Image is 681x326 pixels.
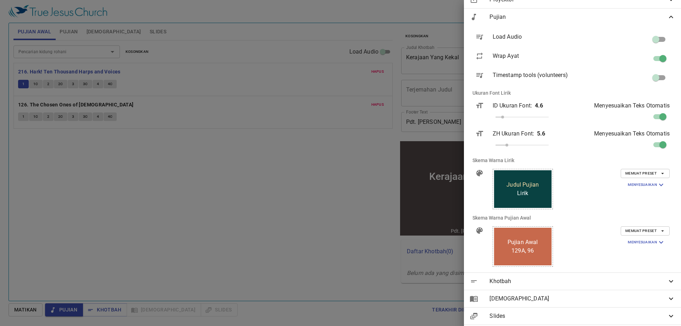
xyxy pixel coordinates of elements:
button: Memuat Preset [621,226,670,236]
div: Pdt. [PERSON_NAME] [52,89,101,94]
span: Slides [489,312,667,320]
li: 359 [176,53,189,62]
span: Menyesuaikan [628,181,665,189]
div: Slides [464,308,681,325]
p: ID Ukuran Font : [493,101,532,110]
span: Menyesuaikan [628,238,665,247]
span: [DEMOGRAPHIC_DATA] [489,294,667,303]
span: Khotbah [489,277,667,286]
p: Menyesuaikan Teks Otomatis [594,101,670,110]
p: ZH Ukuran Font : [493,129,534,138]
span: Pujian [489,13,667,21]
button: Menyesuaikan [624,179,670,190]
span: 129A, 96 [511,247,534,255]
span: Pujian Awal [508,238,538,247]
p: Wrap Ayat [493,52,584,60]
button: Memuat Preset [621,169,670,178]
span: Memuat Preset [625,228,665,234]
span: Lirik [517,189,528,198]
li: 425 (509) [165,44,200,53]
div: Kerajaan Yang Kekal [31,31,122,43]
button: Menyesuaikan [624,237,670,248]
p: Menyesuaikan Teks Otomatis [594,129,670,138]
p: 5.6 [537,129,545,138]
div: [DEMOGRAPHIC_DATA] [464,290,681,307]
li: Skema Warna Pujian Awal [467,209,678,226]
li: Ukuran Font Lirik [467,84,678,101]
div: Pujian [464,9,681,26]
div: Khotbah [464,273,681,290]
li: Skema Warna Lirik [467,152,678,169]
p: Load Audio [493,33,584,41]
p: Pujian 詩 [171,35,193,42]
span: Judul Pujian [506,181,539,189]
span: Memuat Preset [625,170,665,177]
p: Timestamp tools (volunteers) [493,71,584,79]
p: 4.6 [535,101,543,110]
